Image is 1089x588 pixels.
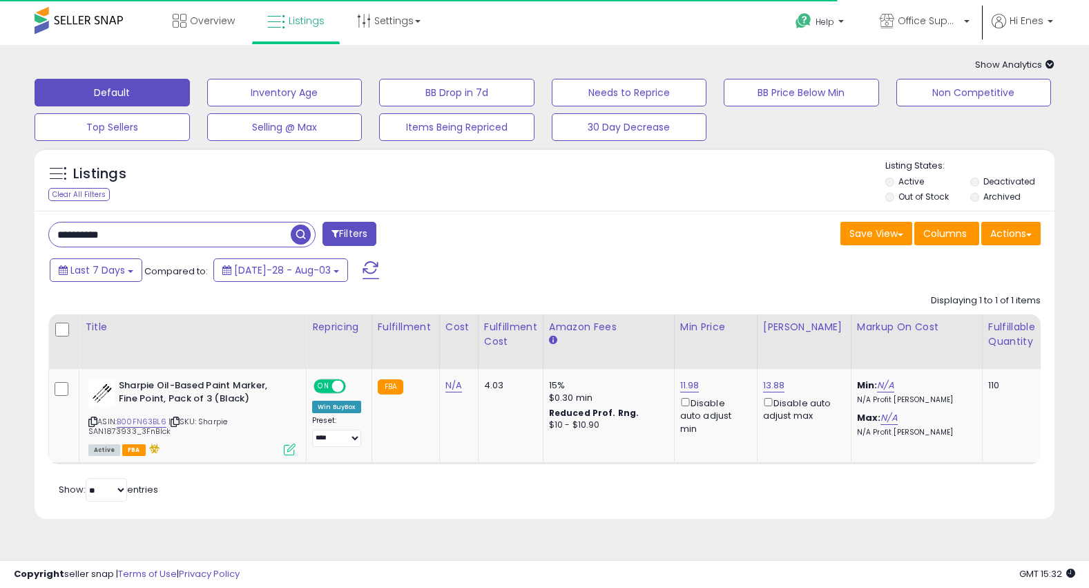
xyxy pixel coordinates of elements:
b: Reduced Prof. Rng. [549,407,639,419]
label: Deactivated [983,176,1035,187]
small: Amazon Fees. [549,334,557,347]
div: 15% [549,379,664,392]
b: Sharpie Oil-Based Paint Marker, Fine Point, Pack of 3 (Black) [119,379,287,408]
span: 2025-08-11 15:32 GMT [1019,567,1075,580]
label: Out of Stock [898,191,949,202]
div: ASIN: [88,379,296,454]
i: Get Help [795,12,812,30]
div: seller snap | | [14,568,240,581]
a: 13.88 [763,379,785,392]
div: Disable auto adjust max [763,395,840,422]
a: 11.98 [680,379,700,392]
button: Inventory Age [207,79,363,106]
p: N/A Profit [PERSON_NAME] [857,395,972,405]
div: $0.30 min [549,392,664,404]
b: Min: [857,379,878,392]
button: Non Competitive [896,79,1052,106]
button: Columns [914,222,979,245]
div: 4.03 [484,379,532,392]
div: Markup on Cost [857,320,976,334]
a: Help [784,2,858,45]
a: N/A [880,411,897,425]
button: Save View [840,222,912,245]
div: Fulfillable Quantity [988,320,1036,349]
button: Selling @ Max [207,113,363,141]
div: [PERSON_NAME] [763,320,845,334]
div: Preset: [312,416,361,447]
span: Compared to: [144,265,208,278]
div: Amazon Fees [549,320,668,334]
button: Items Being Repriced [379,113,534,141]
div: $10 - $10.90 [549,419,664,431]
p: N/A Profit [PERSON_NAME] [857,428,972,437]
button: [DATE]-28 - Aug-03 [213,258,348,282]
div: Displaying 1 to 1 of 1 items [931,294,1041,307]
strong: Copyright [14,567,64,580]
span: All listings currently available for purchase on Amazon [88,444,120,456]
button: Actions [981,222,1041,245]
div: Fulfillment [378,320,434,334]
button: BB Drop in 7d [379,79,534,106]
a: N/A [445,379,462,392]
div: Win BuyBox [312,401,361,413]
span: Office Suppliers [898,14,960,28]
span: FBA [122,444,146,456]
div: Repricing [312,320,366,334]
span: ON [315,381,332,392]
h5: Listings [73,164,126,184]
span: OFF [344,381,366,392]
a: Terms of Use [118,567,177,580]
span: | SKU: Sharpie SAN1873933_3FnBlck [88,416,227,437]
span: Hi Enes [1010,14,1043,28]
small: FBA [378,379,403,395]
span: Help [816,16,834,28]
label: Archived [983,191,1021,202]
div: Fulfillment Cost [484,320,537,349]
button: Last 7 Days [50,258,142,282]
a: B00FN63BL6 [117,416,166,428]
span: Last 7 Days [70,263,125,277]
span: Show Analytics [975,58,1054,71]
a: N/A [877,379,894,392]
span: Show: entries [59,483,158,496]
th: The percentage added to the cost of goods (COGS) that forms the calculator for Min & Max prices. [851,314,982,369]
button: Needs to Reprice [552,79,707,106]
div: 110 [988,379,1031,392]
span: Columns [923,227,967,240]
span: Listings [289,14,325,28]
button: BB Price Below Min [724,79,879,106]
span: [DATE]-28 - Aug-03 [234,263,331,277]
div: Min Price [680,320,751,334]
button: 30 Day Decrease [552,113,707,141]
div: Disable auto adjust min [680,395,746,435]
i: hazardous material [146,444,160,453]
div: Title [85,320,300,334]
div: Clear All Filters [48,188,110,201]
p: Listing States: [885,160,1054,173]
img: 31F7ENPGxVS._SL40_.jpg [88,379,115,407]
button: Filters [322,222,376,246]
a: Hi Enes [992,14,1053,45]
label: Active [898,176,924,187]
button: Default [35,79,190,106]
div: Cost [445,320,472,334]
b: Max: [857,411,881,424]
a: Privacy Policy [179,567,240,580]
button: Top Sellers [35,113,190,141]
span: Overview [190,14,235,28]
